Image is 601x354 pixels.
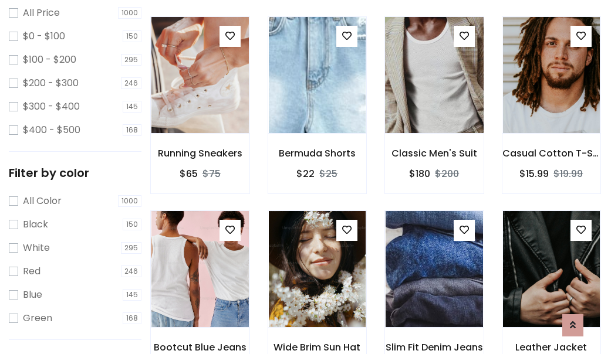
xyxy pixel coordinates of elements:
span: 168 [123,124,141,136]
span: 246 [121,77,141,89]
label: Blue [23,288,42,302]
h6: $15.99 [519,168,549,179]
span: 295 [121,54,141,66]
h6: Classic Men's Suit [385,148,484,159]
span: 1000 [118,195,141,207]
label: $200 - $300 [23,76,79,90]
span: 168 [123,312,141,324]
label: $0 - $100 [23,29,65,43]
h6: Running Sneakers [151,148,249,159]
h6: Wide Brim Sun Hat [268,342,367,353]
label: Green [23,311,52,325]
label: Red [23,264,40,278]
h6: Leather Jacket [502,342,601,353]
span: 150 [123,219,141,230]
span: 145 [123,289,141,301]
span: 150 [123,30,141,42]
span: 295 [121,242,141,254]
h6: $65 [180,168,198,179]
label: White [23,241,50,255]
label: $100 - $200 [23,53,76,67]
h6: Slim Fit Denim Jeans [385,342,484,353]
span: 145 [123,101,141,113]
h5: Filter by color [9,166,141,180]
span: 1000 [118,7,141,19]
label: All Price [23,6,60,20]
h6: $22 [296,168,315,179]
label: All Color [23,194,62,208]
label: Black [23,217,48,232]
h6: Bootcut Blue Jeans [151,342,249,353]
h6: Casual Cotton T-Shirt [502,148,601,159]
del: $200 [435,167,459,181]
del: $25 [319,167,337,181]
del: $75 [202,167,221,181]
label: $300 - $400 [23,100,80,114]
h6: Bermuda Shorts [268,148,367,159]
span: 246 [121,265,141,277]
del: $19.99 [553,167,583,181]
label: $400 - $500 [23,123,80,137]
h6: $180 [409,168,430,179]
